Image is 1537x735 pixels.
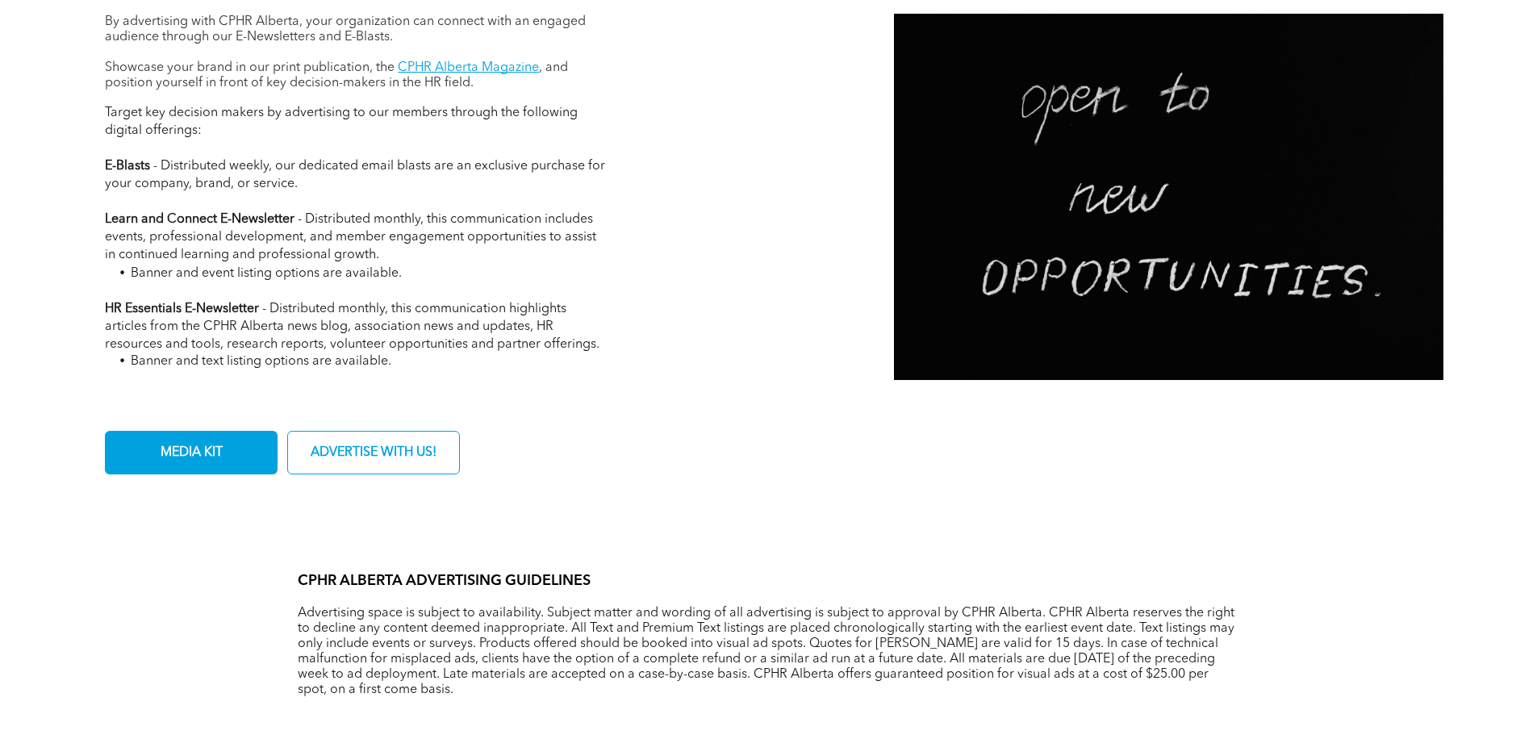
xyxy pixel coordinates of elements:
span: CPHR ALBERTA ADVERTISING GUIDELINES [298,574,591,588]
strong: E-Newsletter [185,303,259,315]
span: Banner and text listing options are available. [131,355,391,368]
span: Banner and event listing options are available. [131,267,402,280]
span: Showcase your brand in our print publication, the [105,61,395,74]
span: MEDIA KIT [155,437,228,469]
span: Target key decision makers by advertising to our members through the following digital offerings: [105,106,578,137]
a: CPHR Alberta Magazine [398,61,539,74]
span: - Distributed weekly, our dedicated email blasts are an exclusive purchase for your company, bran... [105,160,605,190]
span: - Distributed monthly, this communication highlights articles from the CPHR Alberta news blog, as... [105,303,599,351]
span: By advertising with CPHR Alberta, your organization can connect with an engaged audience through ... [105,15,586,44]
strong: E-Newsletter [220,213,294,226]
strong: E-Blasts [105,160,150,173]
strong: HR Essentials [105,303,182,315]
span: ADVERTISE WITH US! [305,437,442,469]
strong: Learn and Connect [105,213,217,226]
a: MEDIA KIT [105,431,278,474]
span: - Distributed monthly, this communication includes events, professional development, and member e... [105,213,596,261]
a: ADVERTISE WITH US! [287,431,460,474]
span: Advertising space is subject to availability. Subject matter and wording of all advertising is su... [298,607,1234,696]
